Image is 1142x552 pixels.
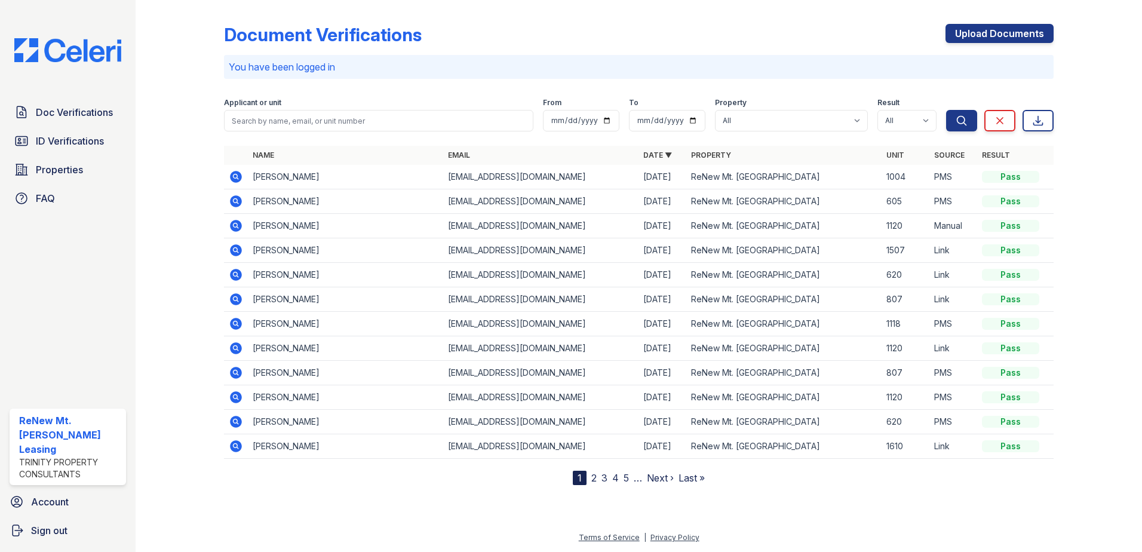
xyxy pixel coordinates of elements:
[686,287,882,312] td: ReNew Mt. [GEOGRAPHIC_DATA]
[36,134,104,148] span: ID Verifications
[982,269,1039,281] div: Pass
[982,367,1039,379] div: Pass
[882,165,929,189] td: 1004
[638,238,686,263] td: [DATE]
[644,533,646,542] div: |
[929,385,977,410] td: PMS
[982,391,1039,403] div: Pass
[929,165,977,189] td: PMS
[248,238,443,263] td: [PERSON_NAME]
[929,336,977,361] td: Link
[624,472,629,484] a: 5
[612,472,619,484] a: 4
[982,220,1039,232] div: Pass
[443,165,638,189] td: [EMAIL_ADDRESS][DOMAIN_NAME]
[10,100,126,124] a: Doc Verifications
[882,385,929,410] td: 1120
[638,336,686,361] td: [DATE]
[248,165,443,189] td: [PERSON_NAME]
[886,151,904,160] a: Unit
[224,110,533,131] input: Search by name, email, or unit number
[253,151,274,160] a: Name
[882,287,929,312] td: 807
[686,385,882,410] td: ReNew Mt. [GEOGRAPHIC_DATA]
[443,434,638,459] td: [EMAIL_ADDRESS][DOMAIN_NAME]
[224,24,422,45] div: Document Verifications
[686,312,882,336] td: ReNew Mt. [GEOGRAPHIC_DATA]
[882,312,929,336] td: 1118
[638,361,686,385] td: [DATE]
[686,336,882,361] td: ReNew Mt. [GEOGRAPHIC_DATA]
[248,434,443,459] td: [PERSON_NAME]
[573,471,587,485] div: 1
[686,214,882,238] td: ReNew Mt. [GEOGRAPHIC_DATA]
[248,361,443,385] td: [PERSON_NAME]
[19,413,121,456] div: ReNew Mt. [PERSON_NAME] Leasing
[686,410,882,434] td: ReNew Mt. [GEOGRAPHIC_DATA]
[929,287,977,312] td: Link
[10,129,126,153] a: ID Verifications
[882,263,929,287] td: 620
[629,98,638,108] label: To
[248,263,443,287] td: [PERSON_NAME]
[248,189,443,214] td: [PERSON_NAME]
[929,434,977,459] td: Link
[982,416,1039,428] div: Pass
[929,312,977,336] td: PMS
[882,410,929,434] td: 620
[929,189,977,214] td: PMS
[31,523,67,538] span: Sign out
[5,38,131,62] img: CE_Logo_Blue-a8612792a0a2168367f1c8372b55b34899dd931a85d93a1a3d3e32e68fde9ad4.png
[982,440,1039,452] div: Pass
[638,434,686,459] td: [DATE]
[638,312,686,336] td: [DATE]
[36,105,113,119] span: Doc Verifications
[982,171,1039,183] div: Pass
[224,98,281,108] label: Applicant or unit
[638,214,686,238] td: [DATE]
[647,472,674,484] a: Next ›
[929,263,977,287] td: Link
[650,533,699,542] a: Privacy Policy
[31,495,69,509] span: Account
[5,490,131,514] a: Account
[36,162,83,177] span: Properties
[982,318,1039,330] div: Pass
[691,151,731,160] a: Property
[679,472,705,484] a: Last »
[443,214,638,238] td: [EMAIL_ADDRESS][DOMAIN_NAME]
[248,410,443,434] td: [PERSON_NAME]
[579,533,640,542] a: Terms of Service
[448,151,470,160] a: Email
[634,471,642,485] span: …
[591,472,597,484] a: 2
[248,312,443,336] td: [PERSON_NAME]
[929,238,977,263] td: Link
[929,410,977,434] td: PMS
[601,472,607,484] a: 3
[982,195,1039,207] div: Pass
[443,263,638,287] td: [EMAIL_ADDRESS][DOMAIN_NAME]
[638,287,686,312] td: [DATE]
[686,361,882,385] td: ReNew Mt. [GEOGRAPHIC_DATA]
[882,189,929,214] td: 605
[686,165,882,189] td: ReNew Mt. [GEOGRAPHIC_DATA]
[929,214,977,238] td: Manual
[229,60,1049,74] p: You have been logged in
[443,410,638,434] td: [EMAIL_ADDRESS][DOMAIN_NAME]
[248,214,443,238] td: [PERSON_NAME]
[982,151,1010,160] a: Result
[443,312,638,336] td: [EMAIL_ADDRESS][DOMAIN_NAME]
[934,151,965,160] a: Source
[882,214,929,238] td: 1120
[638,385,686,410] td: [DATE]
[443,361,638,385] td: [EMAIL_ADDRESS][DOMAIN_NAME]
[882,238,929,263] td: 1507
[638,165,686,189] td: [DATE]
[882,434,929,459] td: 1610
[5,519,131,542] a: Sign out
[248,385,443,410] td: [PERSON_NAME]
[686,263,882,287] td: ReNew Mt. [GEOGRAPHIC_DATA]
[543,98,561,108] label: From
